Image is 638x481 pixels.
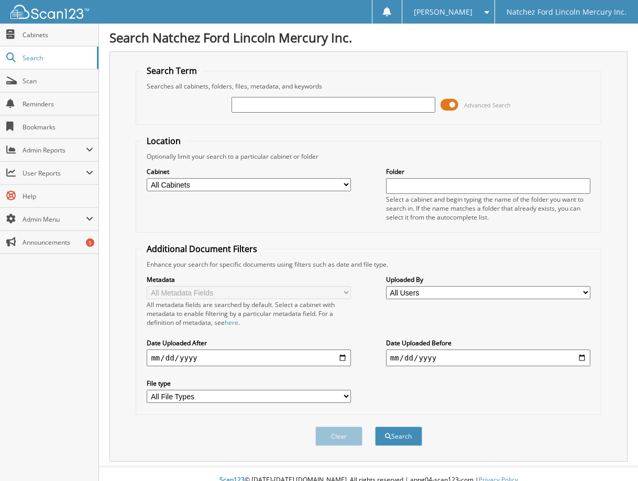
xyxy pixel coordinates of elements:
label: Date Uploaded After [147,338,351,347]
span: Admin Menu [23,215,86,224]
div: Enhance your search for specific documents using filters such as date and file type. [141,260,595,269]
legend: Additional Document Filters [141,243,262,255]
label: Cabinet [147,167,351,176]
span: Advanced Search [464,101,511,109]
div: 5 [86,238,94,247]
legend: Location [141,135,186,147]
input: start [147,349,351,366]
div: Select a cabinet and begin typing the name of the folder you want to search in. If the name match... [386,195,590,222]
iframe: Chat Widget [586,431,638,481]
div: All metadata fields are searched by default. Select a cabinet with metadata to enable filtering b... [147,300,351,327]
span: Search [23,53,92,62]
span: Reminders [23,100,93,108]
button: Search [375,427,422,446]
span: Natchez Ford Lincoln Mercury Inc. [507,9,626,15]
a: here [225,318,238,327]
div: Searches all cabinets, folders, files, metadata, and keywords [141,82,595,91]
button: Clear [315,427,362,446]
div: Optionally limit your search to a particular cabinet or folder [141,152,595,161]
label: File type [147,379,351,388]
label: Uploaded By [386,275,590,284]
label: Folder [386,167,590,176]
legend: Search Term [141,65,202,76]
label: Date Uploaded Before [386,338,590,347]
span: Scan [23,76,93,85]
label: Metadata [147,275,351,284]
span: Admin Reports [23,146,86,155]
h1: Search Natchez Ford Lincoln Mercury Inc. [109,29,628,46]
span: Help [23,192,93,201]
img: scan123-logo-white.svg [10,5,89,19]
span: Cabinets [23,30,93,39]
span: Announcements [23,238,93,247]
span: User Reports [23,169,86,178]
input: end [386,349,590,366]
span: Bookmarks [23,123,93,132]
span: [PERSON_NAME] [414,9,472,15]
